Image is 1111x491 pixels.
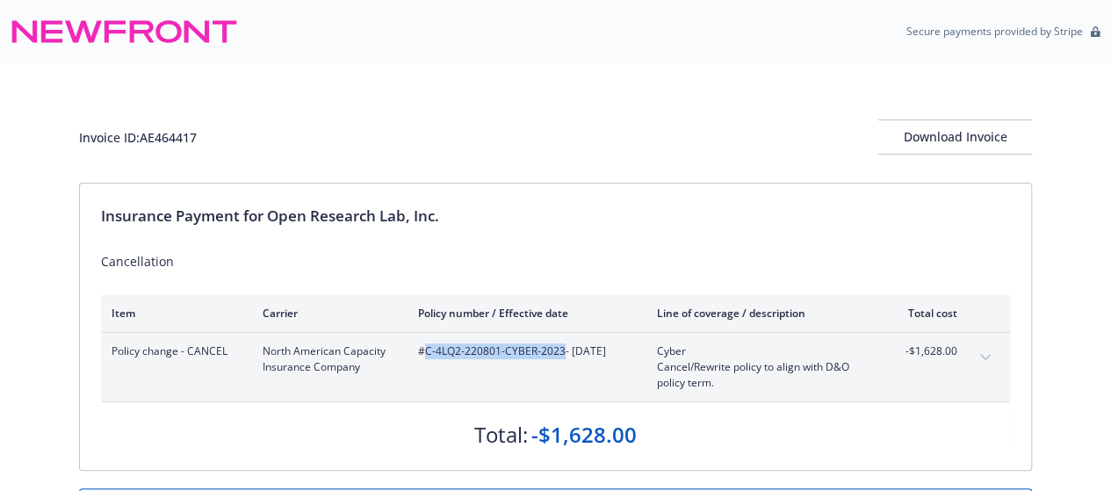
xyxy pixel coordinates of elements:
[418,306,629,321] div: Policy number / Effective date
[531,420,637,450] div: -$1,628.00
[112,343,234,359] span: Policy change - CANCEL
[263,343,390,375] span: North American Capacity Insurance Company
[657,343,863,391] span: CyberCancel/Rewrite policy to align with D&O policy term.
[474,420,528,450] div: Total:
[101,333,1010,401] div: Policy change - CANCELNorth American Capacity Insurance Company#C-4LQ2-220801-CYBER-2023- [DATE]C...
[891,306,957,321] div: Total cost
[906,24,1083,39] p: Secure payments provided by Stripe
[891,343,957,359] span: -$1,628.00
[263,306,390,321] div: Carrier
[79,128,197,147] div: Invoice ID: AE464417
[101,252,1010,271] div: Cancellation
[418,343,629,359] span: #C-4LQ2-220801-CYBER-2023 - [DATE]
[657,359,863,391] span: Cancel/Rewrite policy to align with D&O policy term.
[101,205,1010,227] div: Insurance Payment for Open Research Lab, Inc.
[878,120,1032,154] div: Download Invoice
[657,306,863,321] div: Line of coverage / description
[971,343,999,372] button: expand content
[657,343,863,359] span: Cyber
[112,306,234,321] div: Item
[878,119,1032,155] button: Download Invoice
